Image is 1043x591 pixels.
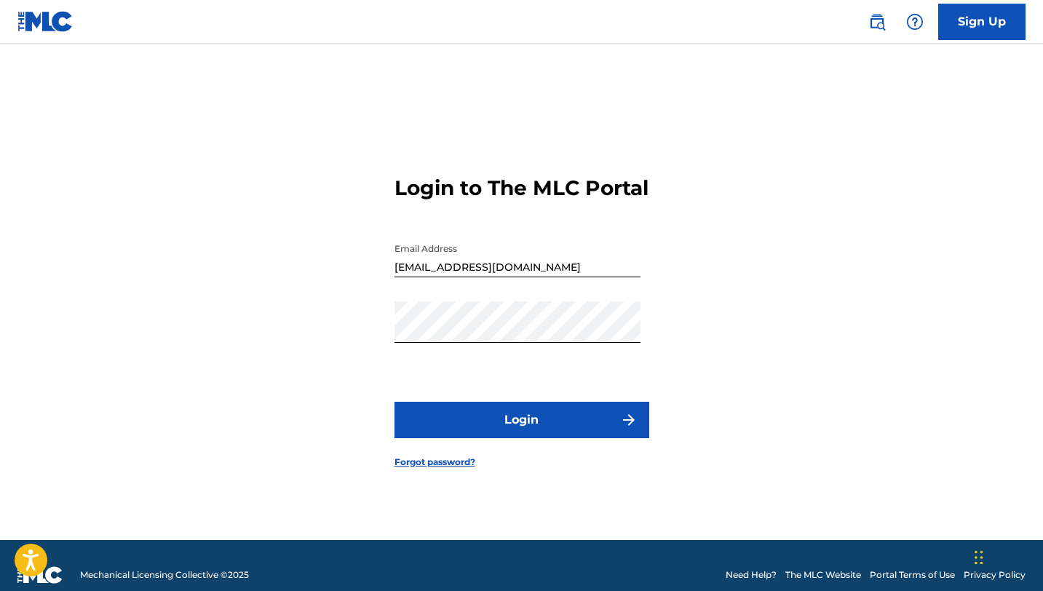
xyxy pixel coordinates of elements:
[975,536,983,579] div: Drag
[785,568,861,582] a: The MLC Website
[862,7,892,36] a: Public Search
[80,568,249,582] span: Mechanical Licensing Collective © 2025
[868,13,886,31] img: search
[394,402,649,438] button: Login
[938,4,1026,40] a: Sign Up
[970,521,1043,591] iframe: Chat Widget
[726,568,777,582] a: Need Help?
[620,411,638,429] img: f7272a7cc735f4ea7f67.svg
[964,568,1026,582] a: Privacy Policy
[906,13,924,31] img: help
[900,7,929,36] div: Help
[394,175,649,201] h3: Login to The MLC Portal
[870,568,955,582] a: Portal Terms of Use
[17,566,63,584] img: logo
[17,11,74,32] img: MLC Logo
[394,456,475,469] a: Forgot password?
